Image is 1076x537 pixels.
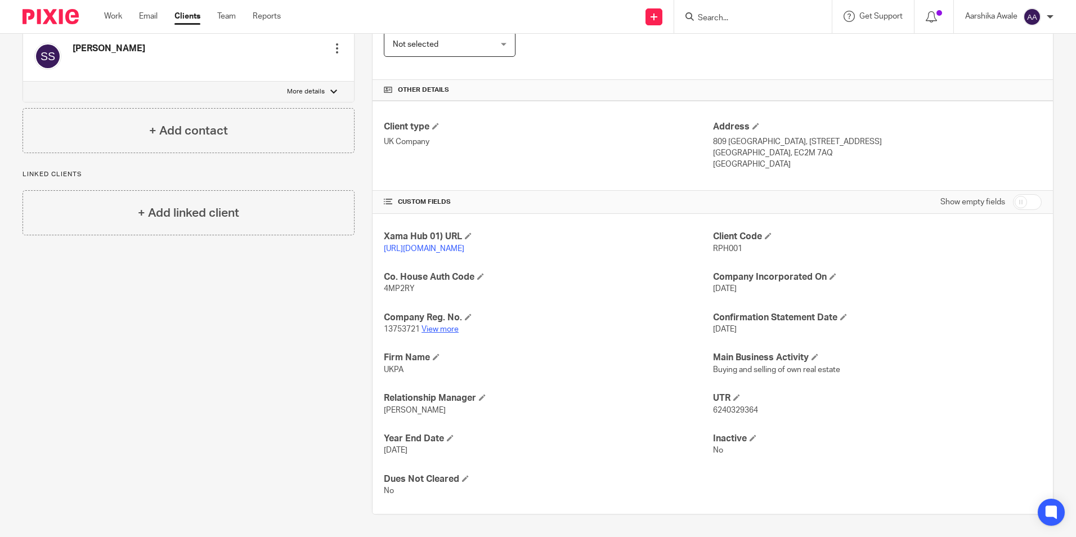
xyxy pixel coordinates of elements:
a: Team [217,11,236,22]
span: UKPA [384,366,403,374]
span: [DATE] [713,325,737,333]
span: Get Support [859,12,903,20]
img: Pixie [23,9,79,24]
h4: Xama Hub 01) URL [384,231,712,243]
input: Search [697,14,798,24]
h4: Company Reg. No. [384,312,712,324]
span: [DATE] [384,446,407,454]
h4: Relationship Manager [384,392,712,404]
span: RPH001 [713,245,742,253]
h4: Main Business Activity [713,352,1042,364]
h4: Company Incorporated On [713,271,1042,283]
span: No [713,446,723,454]
h4: Co. House Auth Code [384,271,712,283]
p: 809 [GEOGRAPHIC_DATA], [STREET_ADDRESS] [713,136,1042,147]
p: Aarshika Awale [965,11,1017,22]
h4: CUSTOM FIELDS [384,198,712,207]
p: Linked clients [23,170,355,179]
span: Not selected [393,41,438,48]
span: 6240329364 [713,406,758,414]
p: UK Company [384,136,712,147]
span: 13753721 [384,325,420,333]
span: [PERSON_NAME] [384,406,446,414]
p: [GEOGRAPHIC_DATA], EC2M 7AQ [713,147,1042,159]
h4: Client Code [713,231,1042,243]
a: Email [139,11,158,22]
p: More details [287,87,325,96]
h4: UTR [713,392,1042,404]
h4: Inactive [713,433,1042,445]
h4: Dues Not Cleared [384,473,712,485]
h4: Year End Date [384,433,712,445]
a: [URL][DOMAIN_NAME] [384,245,464,253]
img: svg%3E [34,43,61,70]
h4: Firm Name [384,352,712,364]
h4: Address [713,121,1042,133]
span: Other details [398,86,449,95]
a: Reports [253,11,281,22]
img: svg%3E [1023,8,1041,26]
p: [GEOGRAPHIC_DATA] [713,159,1042,170]
span: 4MP2RY [384,285,415,293]
h4: Confirmation Statement Date [713,312,1042,324]
h4: + Add linked client [138,204,239,222]
span: No [384,487,394,495]
a: View more [422,325,459,333]
span: [DATE] [713,285,737,293]
span: Buying and selling of own real estate [713,366,840,374]
a: Clients [174,11,200,22]
label: Show empty fields [940,196,1005,208]
h4: + Add contact [149,122,228,140]
h4: [PERSON_NAME] [73,43,145,55]
h4: Client type [384,121,712,133]
a: Work [104,11,122,22]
